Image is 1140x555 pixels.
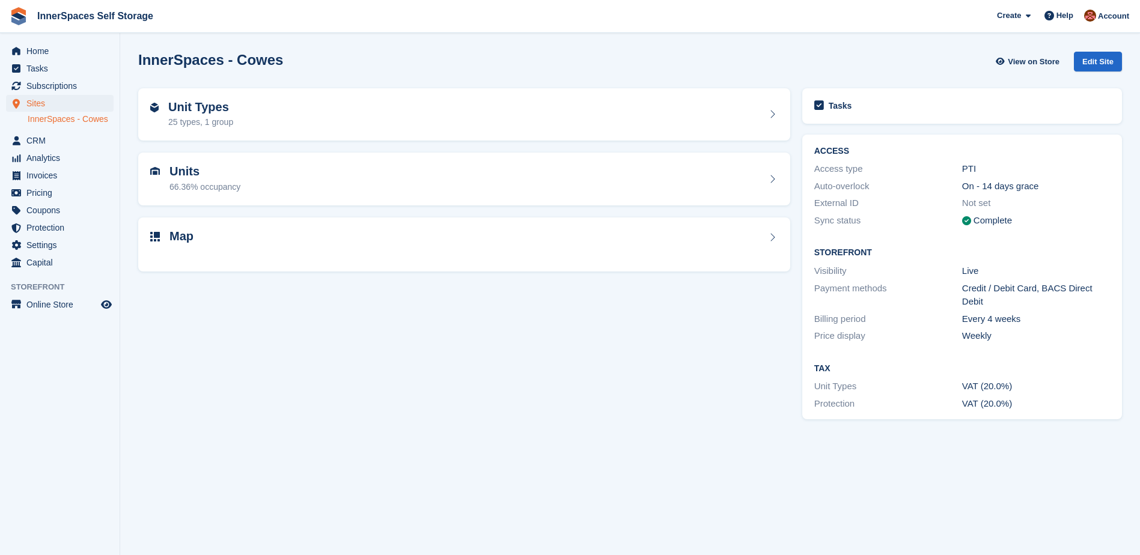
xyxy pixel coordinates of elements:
div: Payment methods [814,282,962,309]
div: Edit Site [1074,52,1122,71]
h2: Unit Types [168,100,233,114]
div: Visibility [814,264,962,278]
span: CRM [26,132,99,149]
a: menu [6,150,114,166]
a: InnerSpaces - Cowes [28,114,114,125]
a: menu [6,184,114,201]
span: Pricing [26,184,99,201]
span: Create [997,10,1021,22]
div: On - 14 days grace [962,180,1110,193]
div: Protection [814,397,962,411]
span: Help [1056,10,1073,22]
div: 25 types, 1 group [168,116,233,129]
span: Account [1098,10,1129,22]
div: Complete [974,214,1012,228]
div: VAT (20.0%) [962,397,1110,411]
h2: Tax [814,364,1110,374]
a: menu [6,77,114,94]
span: View on Store [1008,56,1059,68]
span: Subscriptions [26,77,99,94]
div: 66.36% occupancy [169,181,240,193]
span: Tasks [26,60,99,77]
a: menu [6,254,114,271]
span: Coupons [26,202,99,219]
a: menu [6,296,114,313]
a: menu [6,132,114,149]
div: Auto-overlock [814,180,962,193]
a: InnerSpaces Self Storage [32,6,158,26]
div: Unit Types [814,380,962,393]
h2: Tasks [829,100,852,111]
a: Edit Site [1074,52,1122,76]
h2: Map [169,229,194,243]
span: Home [26,43,99,59]
span: Storefront [11,281,120,293]
a: menu [6,202,114,219]
img: stora-icon-8386f47178a22dfd0bd8f6a31ec36ba5ce8667c1dd55bd0f319d3a0aa187defe.svg [10,7,28,25]
span: Sites [26,95,99,112]
div: Every 4 weeks [962,312,1110,326]
span: Analytics [26,150,99,166]
h2: Units [169,165,240,178]
span: Capital [26,254,99,271]
div: Sync status [814,214,962,228]
div: VAT (20.0%) [962,380,1110,393]
div: Not set [962,196,1110,210]
div: External ID [814,196,962,210]
div: Price display [814,329,962,343]
a: menu [6,219,114,236]
span: Online Store [26,296,99,313]
a: Preview store [99,297,114,312]
span: Protection [26,219,99,236]
a: menu [6,43,114,59]
a: menu [6,60,114,77]
img: Abby Tilley [1084,10,1096,22]
a: menu [6,167,114,184]
a: Unit Types 25 types, 1 group [138,88,790,141]
h2: Storefront [814,248,1110,258]
a: Map [138,217,790,272]
a: menu [6,237,114,253]
h2: ACCESS [814,147,1110,156]
div: Access type [814,162,962,176]
a: View on Store [994,52,1064,71]
div: Weekly [962,329,1110,343]
img: map-icn-33ee37083ee616e46c38cad1a60f524a97daa1e2b2c8c0bc3eb3415660979fc1.svg [150,232,160,241]
a: menu [6,95,114,112]
div: Credit / Debit Card, BACS Direct Debit [962,282,1110,309]
img: unit-type-icn-2b2737a686de81e16bb02015468b77c625bbabd49415b5ef34ead5e3b44a266d.svg [150,103,159,112]
h2: InnerSpaces - Cowes [138,52,283,68]
span: Settings [26,237,99,253]
div: Billing period [814,312,962,326]
div: PTI [962,162,1110,176]
span: Invoices [26,167,99,184]
a: Units 66.36% occupancy [138,153,790,205]
div: Live [962,264,1110,278]
img: unit-icn-7be61d7bf1b0ce9d3e12c5938cc71ed9869f7b940bace4675aadf7bd6d80202e.svg [150,167,160,175]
